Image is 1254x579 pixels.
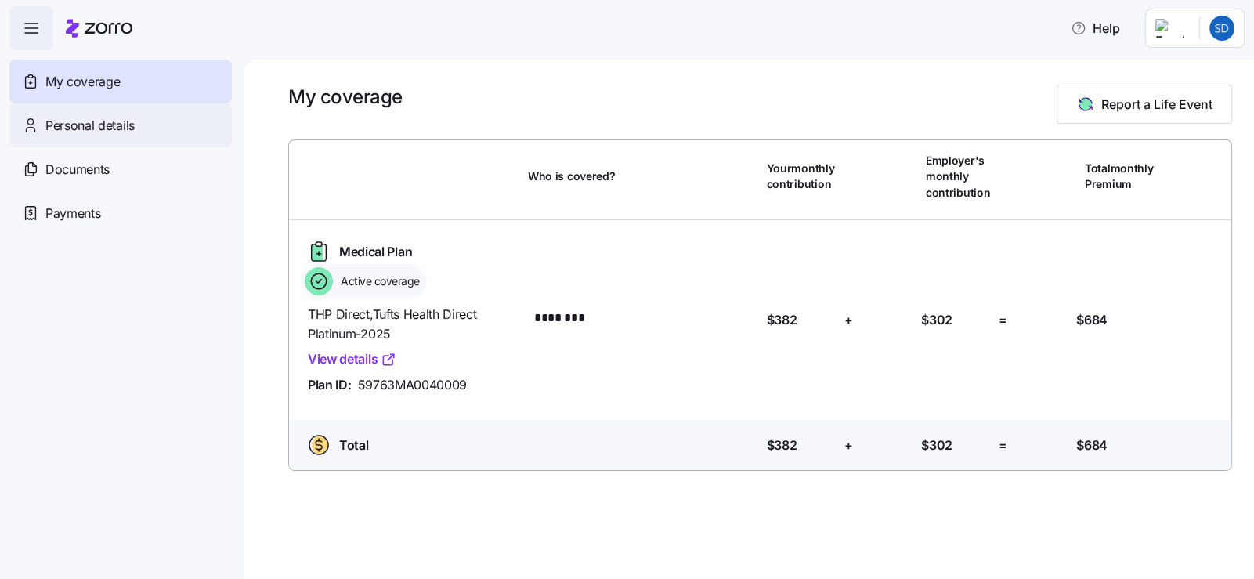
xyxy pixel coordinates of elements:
a: Documents [9,147,232,191]
h1: My coverage [288,85,403,109]
a: Payments [9,191,232,235]
a: Personal details [9,103,232,147]
span: $382 [767,436,797,455]
span: THP Direct , Tufts Health Direct Platinum-2025 [308,305,515,344]
span: Personal details [45,116,135,136]
span: Documents [45,160,110,179]
button: Report a Life Event [1057,85,1232,124]
span: + [844,310,852,330]
img: 20c6baa5534858aa40923c6252ce9d22 [1209,16,1234,41]
span: = [999,436,1007,455]
span: My coverage [45,72,120,92]
span: 59763MA0040009 [357,375,467,395]
span: $684 [1076,436,1108,455]
span: Help [1071,19,1120,38]
span: Medical Plan [339,242,412,262]
img: Employer logo [1155,19,1187,38]
span: Plan ID: [308,375,351,395]
span: Who is covered? [528,168,616,184]
span: $684 [1076,310,1108,330]
span: Your monthly contribution [767,161,835,193]
span: Payments [45,204,100,223]
a: View details [308,349,396,369]
span: Total [339,436,368,455]
a: My coverage [9,60,232,103]
span: Total monthly Premium [1085,161,1154,193]
span: Report a Life Event [1101,95,1212,114]
button: Help [1058,13,1133,44]
span: = [999,310,1007,330]
span: Employer's monthly contribution [926,153,993,201]
span: $302 [921,436,952,455]
span: Active coverage [336,273,420,289]
span: $302 [921,310,952,330]
span: + [844,436,852,455]
span: $382 [767,310,797,330]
